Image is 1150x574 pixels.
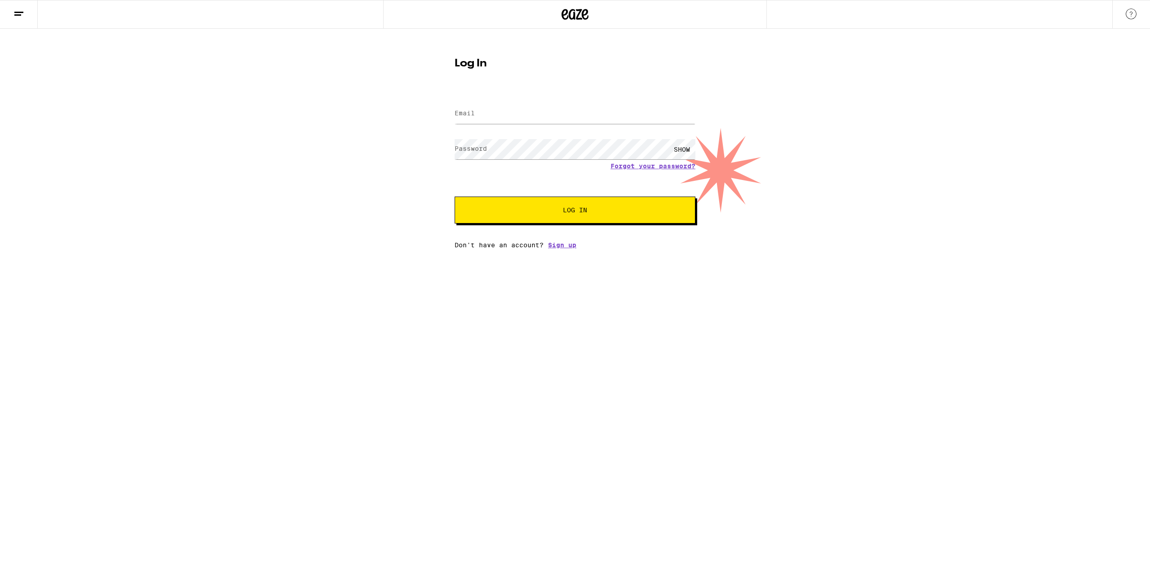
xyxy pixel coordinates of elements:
[548,241,576,249] a: Sign up
[455,197,695,223] button: Log In
[455,104,695,124] input: Email
[455,145,487,152] label: Password
[455,241,695,249] div: Don't have an account?
[563,207,587,213] span: Log In
[668,139,695,159] div: SHOW
[455,110,475,117] label: Email
[455,58,695,69] h1: Log In
[610,162,695,170] a: Forgot your password?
